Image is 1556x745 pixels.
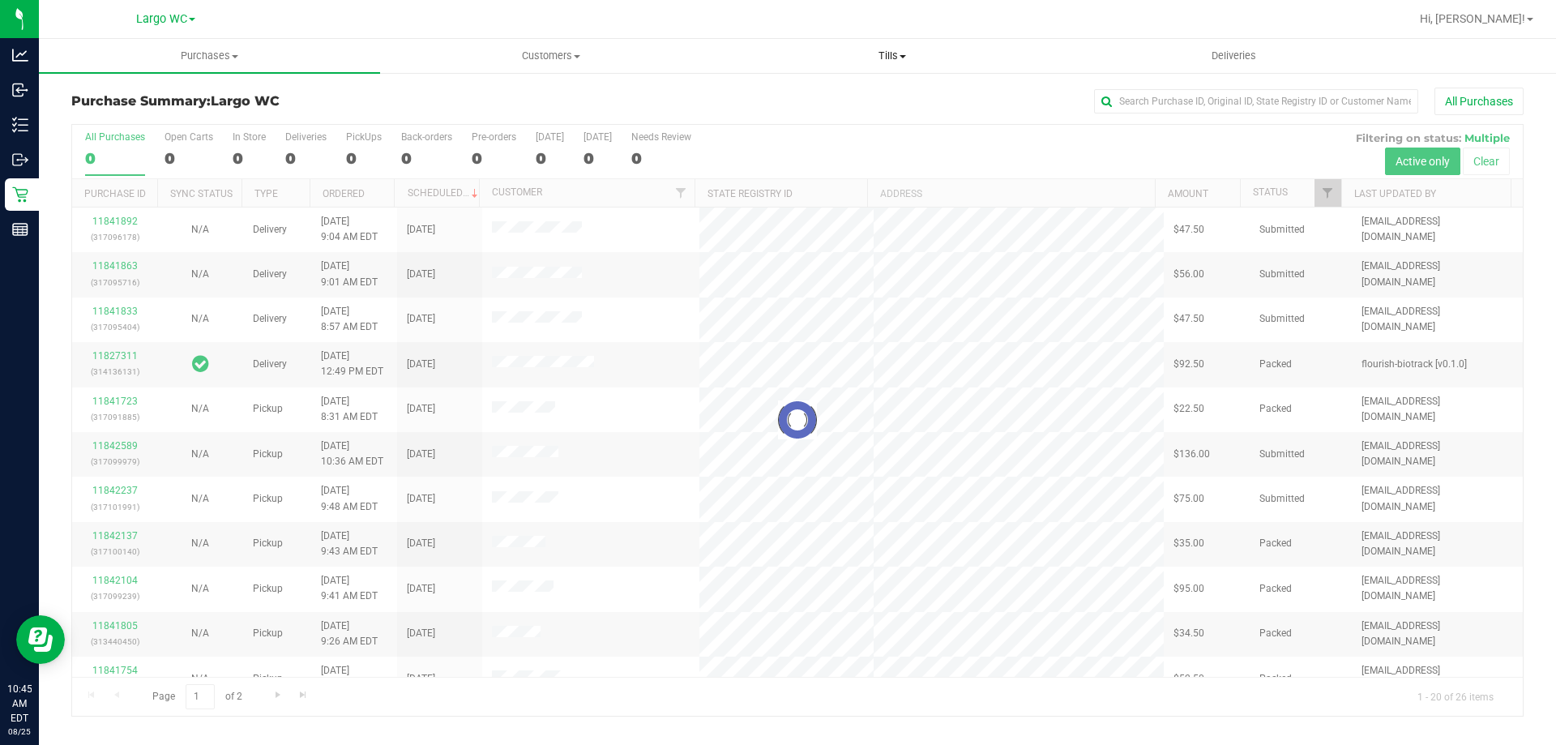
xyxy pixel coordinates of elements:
span: Customers [381,49,720,63]
span: Tills [722,49,1062,63]
p: 08/25 [7,726,32,738]
button: All Purchases [1434,88,1524,115]
p: 10:45 AM EDT [7,682,32,726]
iframe: Resource center [16,615,65,664]
a: Customers [380,39,721,73]
span: Largo WC [136,12,187,26]
input: Search Purchase ID, Original ID, State Registry ID or Customer Name... [1094,89,1418,113]
inline-svg: Retail [12,186,28,203]
inline-svg: Analytics [12,47,28,63]
h3: Purchase Summary: [71,94,555,109]
span: Hi, [PERSON_NAME]! [1420,12,1525,25]
inline-svg: Inbound [12,82,28,98]
inline-svg: Inventory [12,117,28,133]
inline-svg: Reports [12,221,28,238]
inline-svg: Outbound [12,152,28,168]
span: Purchases [39,49,380,63]
a: Purchases [39,39,380,73]
a: Deliveries [1063,39,1404,73]
span: Largo WC [211,93,280,109]
span: Deliveries [1190,49,1278,63]
a: Tills [721,39,1062,73]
